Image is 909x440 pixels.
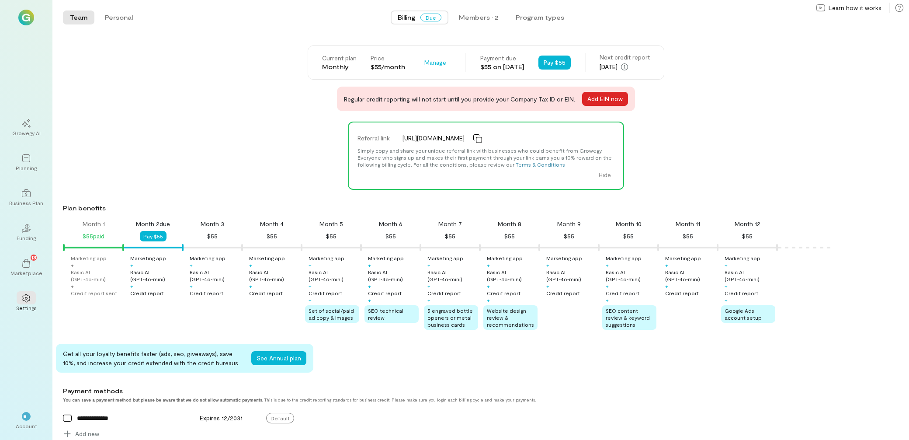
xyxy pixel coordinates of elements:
[516,161,565,168] a: Terms & Conditions
[427,307,473,328] span: 5 engraved bottle openers or metal business cards
[98,10,140,24] button: Personal
[319,220,343,228] div: Month 5
[12,129,41,136] div: Growegy AI
[600,62,650,72] div: [DATE]
[190,290,223,297] div: Credit report
[606,307,650,328] span: SEO content review & keyword suggestions
[427,290,461,297] div: Credit report
[616,220,642,228] div: Month 10
[385,231,396,241] div: $55
[606,262,609,269] div: +
[725,255,760,262] div: Marketing app
[63,204,906,213] div: Plan benefits
[606,269,656,283] div: Basic AI (GPT‑4o‑mini)
[71,262,74,269] div: +
[309,297,312,304] div: +
[10,217,42,248] a: Funding
[487,255,523,262] div: Marketing app
[16,304,37,311] div: Settings
[260,220,284,228] div: Month 4
[427,262,430,269] div: +
[725,297,728,304] div: +
[130,290,164,297] div: Credit report
[452,10,505,24] button: Members · 2
[326,231,337,241] div: $55
[683,231,693,241] div: $55
[130,255,166,262] div: Marketing app
[427,255,463,262] div: Marketing app
[424,58,446,67] span: Manage
[10,269,42,276] div: Marketplace
[10,182,42,213] a: Business Plan
[398,13,415,22] span: Billing
[31,253,36,261] span: 13
[829,3,881,12] span: Learn how it works
[249,269,300,283] div: Basic AI (GPT‑4o‑mini)
[368,262,371,269] div: +
[10,252,42,283] a: Marketplace
[130,262,133,269] div: +
[249,262,252,269] div: +
[487,307,534,328] span: Website design review & recommendations
[71,283,74,290] div: +
[200,414,243,422] span: Expires 12/2031
[725,269,775,283] div: Basic AI (GPT‑4o‑mini)
[725,290,758,297] div: Credit report
[251,351,306,365] button: See Annual plan
[309,307,354,321] span: Set of social/paid ad copy & images
[357,147,612,168] span: Simply copy and share your unique referral link with businesses who could benefit from Growegy. E...
[201,220,224,228] div: Month 3
[140,231,167,241] button: Pay $55
[190,283,193,290] div: +
[379,220,402,228] div: Month 6
[564,231,574,241] div: $55
[606,297,609,304] div: +
[480,63,524,71] div: $55 on [DATE]
[487,290,520,297] div: Credit report
[371,54,405,63] div: Price
[136,220,170,228] div: Month 2 due
[352,129,397,147] div: Referral link
[538,56,571,70] button: Pay $55
[322,54,357,63] div: Current plan
[487,262,490,269] div: +
[438,220,462,228] div: Month 7
[368,269,419,283] div: Basic AI (GPT‑4o‑mini)
[9,199,43,206] div: Business Plan
[190,262,193,269] div: +
[75,430,99,438] span: Add new
[606,290,639,297] div: Credit report
[71,269,121,283] div: Basic AI (GPT‑4o‑mini)
[322,63,357,71] div: Monthly
[725,307,762,321] span: Google Ads account setup
[665,269,716,283] div: Basic AI (GPT‑4o‑mini)
[63,397,263,402] strong: You can save a payment method but please be aware that we do not allow automatic payments.
[368,307,403,321] span: SEO technical review
[368,255,404,262] div: Marketing app
[190,269,240,283] div: Basic AI (GPT‑4o‑mini)
[309,269,359,283] div: Basic AI (GPT‑4o‑mini)
[487,297,490,304] div: +
[391,10,448,24] button: BillingDue
[130,269,181,283] div: Basic AI (GPT‑4o‑mini)
[83,231,104,241] div: $55 paid
[427,283,430,290] div: +
[63,349,244,367] div: Get all your loyalty benefits faster (ads, seo, giveaways), save 10%, and increase your credit ex...
[427,297,430,304] div: +
[17,234,36,241] div: Funding
[427,269,478,283] div: Basic AI (GPT‑4o‑mini)
[309,255,344,262] div: Marketing app
[665,255,701,262] div: Marketing app
[10,287,42,318] a: Settings
[582,92,628,106] button: Add EIN now
[735,220,760,228] div: Month 12
[665,283,668,290] div: +
[546,290,580,297] div: Credit report
[10,112,42,143] a: Growegy AI
[337,87,635,111] div: Regular credit reporting will not start until you provide your Company Tax ID or EIN.
[249,255,285,262] div: Marketing app
[16,423,37,430] div: Account
[725,262,728,269] div: +
[371,63,405,71] div: $55/month
[420,14,441,21] span: Due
